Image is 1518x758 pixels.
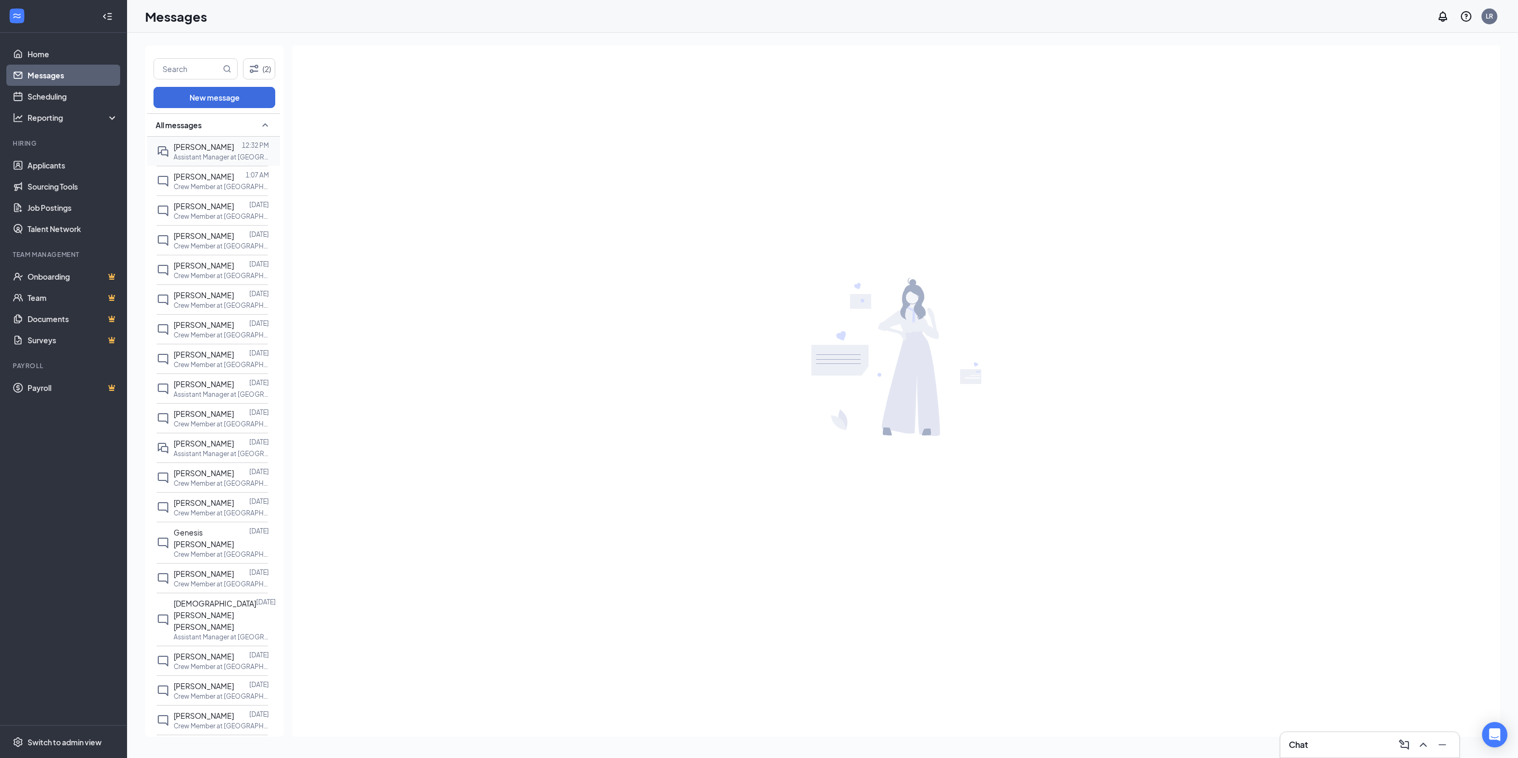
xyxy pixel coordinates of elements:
p: Assistant Manager at [GEOGRAPHIC_DATA] [174,153,269,162]
p: [DATE] [256,598,276,607]
span: [PERSON_NAME] [174,350,234,359]
svg: ChatInactive [157,234,169,247]
svg: SmallChevronUp [259,119,272,131]
span: [PERSON_NAME] [174,409,234,418]
p: [DATE] [249,408,269,417]
svg: QuestionInfo [1460,10,1472,23]
a: Messages [28,65,118,86]
p: Crew Member at [GEOGRAPHIC_DATA] [174,242,269,251]
p: [DATE] [249,349,269,358]
svg: ChatInactive [157,537,169,549]
svg: ChatInactive [157,204,169,217]
p: Assistant Manager at [GEOGRAPHIC_DATA] [174,449,269,458]
svg: Minimize [1436,738,1449,751]
div: Hiring [13,139,116,148]
svg: ChatInactive [157,655,169,667]
p: Assistant Manager at [GEOGRAPHIC_DATA] [174,390,269,399]
button: ChevronUp [1415,736,1432,753]
span: [PERSON_NAME] [174,231,234,240]
svg: ChatInactive [157,412,169,425]
h3: Chat [1289,739,1308,751]
p: Crew Member at [GEOGRAPHIC_DATA] [174,479,269,488]
span: [PERSON_NAME] [174,439,234,448]
span: All messages [156,120,202,130]
p: Crew Member at [GEOGRAPHIC_DATA] [174,360,269,369]
p: [DATE] [249,467,269,476]
svg: ChatInactive [157,323,169,336]
a: Job Postings [28,197,118,218]
span: [PERSON_NAME] [174,681,234,691]
a: SurveysCrown [28,329,118,351]
p: [DATE] [249,200,269,209]
p: Crew Member at [GEOGRAPHIC_DATA] [174,662,269,671]
svg: Collapse [102,11,113,22]
svg: ComposeMessage [1398,738,1411,751]
div: Switch to admin view [28,737,102,747]
div: Payroll [13,361,116,370]
p: Crew Member at [GEOGRAPHIC_DATA] [174,721,269,730]
svg: ChatInactive [157,572,169,585]
svg: WorkstreamLogo [12,11,22,21]
a: Talent Network [28,218,118,239]
svg: ChevronUp [1417,738,1430,751]
h1: Messages [145,7,207,25]
span: [PERSON_NAME] [174,320,234,329]
svg: Analysis [13,112,23,123]
a: Applicants [28,155,118,176]
span: [PERSON_NAME] [174,290,234,300]
p: [DATE] [249,378,269,387]
span: [PERSON_NAME] [174,468,234,478]
p: [DATE] [249,568,269,577]
p: 1:07 AM [246,171,269,180]
span: [PERSON_NAME] [174,498,234,507]
svg: MagnifyingGlass [223,65,231,73]
p: Crew Member at [GEOGRAPHIC_DATA] [174,331,269,340]
button: ComposeMessage [1396,736,1413,753]
svg: Notifications [1436,10,1449,23]
a: Sourcing Tools [28,176,118,197]
svg: ChatInactive [157,471,169,484]
svg: ChatInactive [157,353,169,365]
svg: ChatInactive [157,714,169,727]
a: DocumentsCrown [28,308,118,329]
p: Crew Member at [GEOGRAPHIC_DATA] [174,212,269,221]
p: Crew Member at [GEOGRAPHIC_DATA] [174,420,269,429]
button: New message [153,87,275,108]
svg: DoubleChat [157,145,169,158]
span: [PERSON_NAME] [174,261,234,270]
span: [PERSON_NAME] [174,142,234,151]
p: Crew Member at [GEOGRAPHIC_DATA] [174,182,269,191]
a: OnboardingCrown [28,266,118,287]
svg: Settings [13,737,23,747]
p: Crew Member at [GEOGRAPHIC_DATA] [174,579,269,588]
p: [DATE] [249,260,269,269]
span: [PERSON_NAME] [174,569,234,578]
span: [DEMOGRAPHIC_DATA][PERSON_NAME] [PERSON_NAME] [174,599,256,631]
button: Filter (2) [243,58,275,79]
p: Crew Member at [GEOGRAPHIC_DATA] [174,550,269,559]
div: Open Intercom Messenger [1482,722,1507,747]
p: Crew Member at [GEOGRAPHIC_DATA] [174,692,269,701]
p: [DATE] [249,289,269,298]
svg: ChatInactive [157,684,169,697]
svg: ChatInactive [157,293,169,306]
p: Crew Member at [GEOGRAPHIC_DATA] [174,271,269,280]
p: [DATE] [249,319,269,328]
svg: Filter [248,63,260,75]
div: Team Management [13,250,116,259]
input: Search [154,59,221,79]
svg: DoubleChat [157,442,169,454]
button: Minimize [1434,736,1451,753]
div: LR [1486,12,1493,21]
span: [PERSON_NAME] [174,172,234,181]
svg: ChatInactive [157,501,169,514]
svg: ChatInactive [157,175,169,188]
svg: ChatInactive [157,613,169,626]
span: [PERSON_NAME] [174,379,234,389]
div: Reporting [28,112,119,123]
svg: ChatInactive [157,264,169,277]
p: [DATE] [249,230,269,239]
p: Crew Member at [GEOGRAPHIC_DATA] [174,509,269,518]
p: [DATE] [249,650,269,659]
p: [DATE] [249,497,269,506]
